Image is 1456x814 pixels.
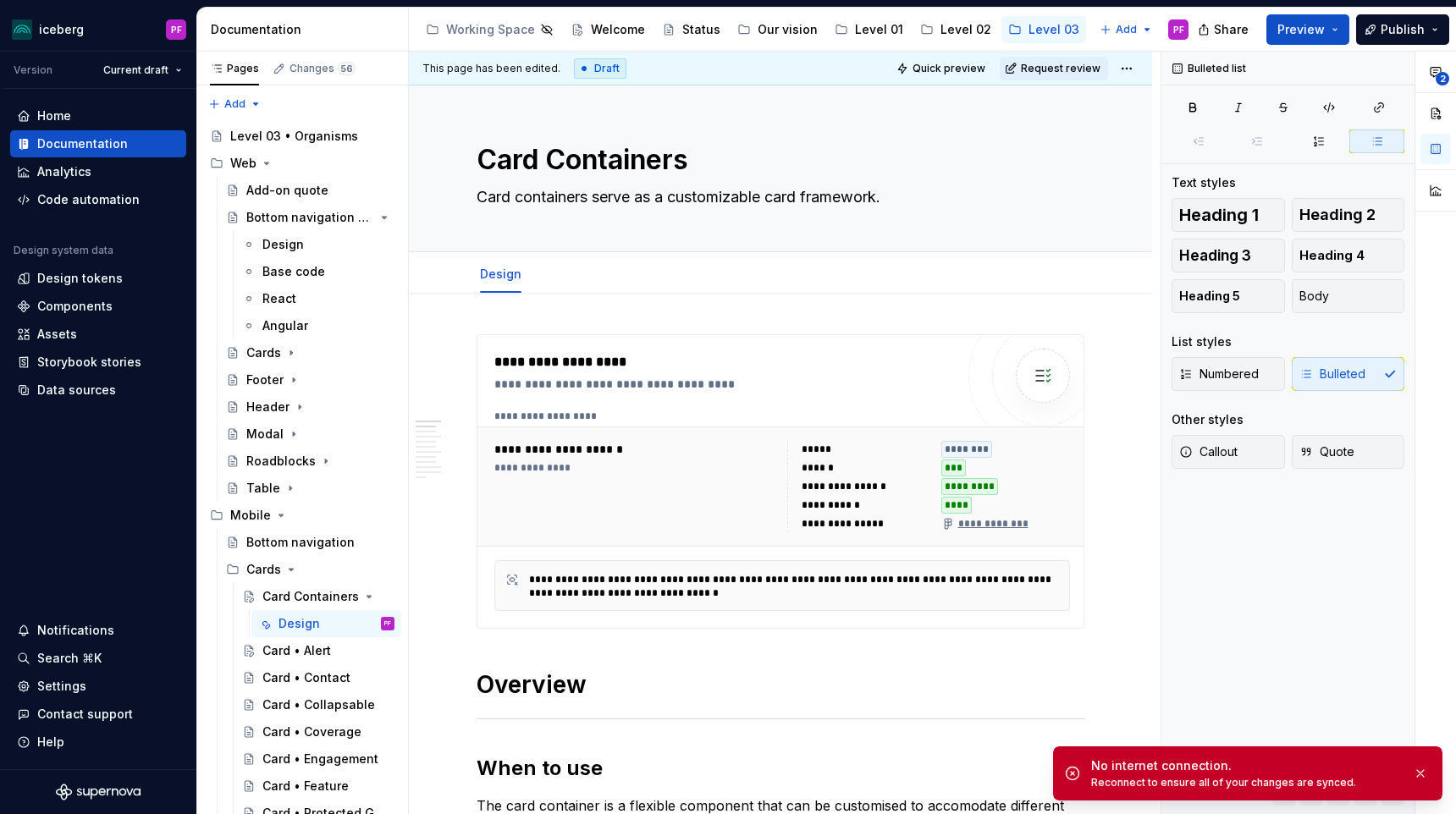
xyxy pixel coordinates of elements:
[477,669,1084,700] h1: Overview
[219,177,401,204] a: Add-on quote
[682,21,720,38] div: Status
[37,382,116,399] div: Data sources
[1172,357,1285,391] button: Numbered
[246,209,374,226] div: Bottom navigation bar
[10,102,186,129] a: Home
[203,123,401,150] a: Level 03 • Organisms
[224,97,245,111] span: Add
[1266,14,1349,45] button: Preview
[1172,239,1285,272] button: Heading 3
[37,135,128,152] div: Documentation
[235,718,401,745] a: Card • Coverage
[219,448,401,475] a: Roadblocks
[940,21,991,38] div: Level 02
[1299,206,1376,223] span: Heading 2
[10,377,186,404] a: Data sources
[235,745,401,773] a: Card • Engagement
[235,312,401,339] a: Angular
[1356,14,1449,45] button: Publish
[10,265,186,292] a: Design tokens
[203,92,267,116] button: Add
[219,421,401,448] a: Modal
[1179,366,1259,382] span: Numbered
[211,21,401,38] div: Documentation
[1381,21,1425,38] span: Publish
[564,16,652,43] a: Welcome
[1172,198,1285,232] button: Heading 1
[10,617,186,644] button: Notifications
[171,23,182,36] div: PF
[1214,21,1249,38] span: Share
[1292,279,1405,313] button: Body
[262,290,296,307] div: React
[591,21,645,38] div: Welcome
[262,696,375,713] div: Card • Collapsable
[56,784,141,800] svg: Supernova Logo
[235,583,401,610] a: Card Containers
[12,19,32,40] img: 418c6d47-6da6-4103-8b13-b5999f8989a1.png
[1173,23,1184,36] div: PF
[1299,288,1329,305] span: Body
[37,650,102,667] div: Search ⌘K
[1277,21,1325,38] span: Preview
[235,637,401,664] a: Card • Alert
[419,13,1091,47] div: Page tree
[384,615,391,632] div: PF
[10,729,186,756] button: Help
[891,57,993,80] button: Quick preview
[37,107,71,124] div: Home
[1179,206,1259,223] span: Heading 1
[37,706,133,723] div: Contact support
[246,561,281,578] div: Cards
[1091,776,1399,789] div: Reconnect to ensure all of your changes are synced.
[219,204,401,231] a: Bottom navigation bar
[219,393,401,421] a: Header
[473,256,528,291] div: Design
[828,16,910,43] a: Level 01
[1172,333,1232,350] div: List styles
[1000,57,1108,80] button: Request review
[246,371,284,388] div: Footer
[210,62,259,75] div: Pages
[1021,62,1100,75] span: Request review
[419,16,560,43] a: Working Space
[262,642,331,659] div: Card • Alert
[219,556,401,583] div: Cards
[246,453,316,470] div: Roadblocks
[14,63,52,77] div: Version
[251,610,401,637] a: DesignPF
[1089,16,1193,43] a: UX patterns
[37,270,123,287] div: Design tokens
[446,21,535,38] div: Working Space
[262,669,350,686] div: Card • Contact
[1172,174,1236,191] div: Text styles
[219,339,401,366] a: Cards
[655,16,727,43] a: Status
[235,664,401,691] a: Card • Contact
[473,184,1081,211] textarea: Card containers serve as a customizable card framework.
[731,16,825,43] a: Our vision
[246,426,284,443] div: Modal
[262,723,361,740] div: Card • Coverage
[855,21,903,38] div: Level 01
[10,349,186,376] a: Storybook stories
[480,267,521,281] a: Design
[574,58,626,79] div: Draft
[246,534,355,551] div: Bottom navigation
[1292,435,1405,469] button: Quote
[1095,18,1158,41] button: Add
[279,615,320,632] div: Design
[37,622,114,639] div: Notifications
[1172,411,1244,428] div: Other styles
[758,21,818,38] div: Our vision
[1116,23,1137,36] span: Add
[913,16,998,43] a: Level 02
[235,258,401,285] a: Base code
[1292,198,1405,232] button: Heading 2
[913,62,985,75] span: Quick preview
[262,236,304,253] div: Design
[10,701,186,728] button: Contact support
[230,507,271,524] div: Mobile
[477,755,1084,782] h2: When to use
